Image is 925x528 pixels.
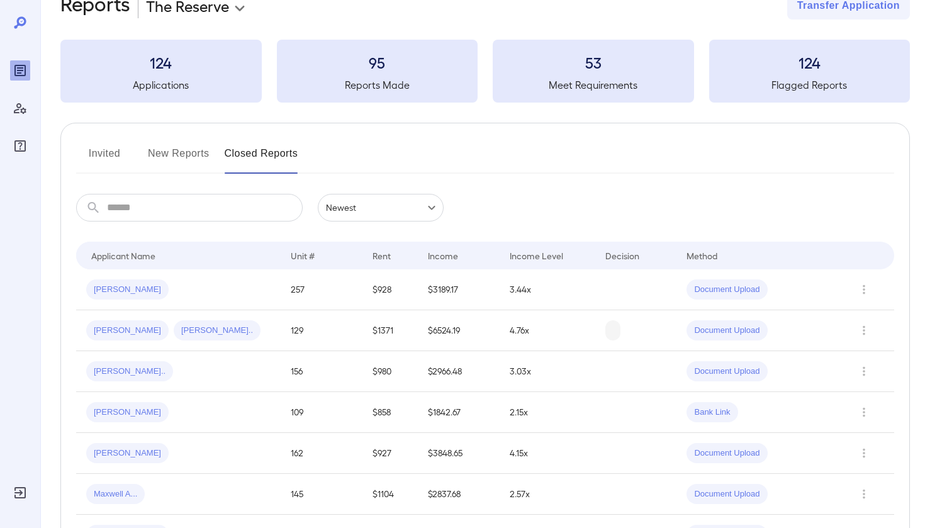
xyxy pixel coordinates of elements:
span: Document Upload [687,366,767,378]
td: $1371 [362,310,418,351]
h5: Flagged Reports [709,77,911,93]
button: Row Actions [854,484,874,504]
span: Document Upload [687,488,767,500]
td: 2.15x [500,392,595,433]
div: Unit # [291,248,315,263]
div: Newest [318,194,444,222]
td: 4.15x [500,433,595,474]
td: $858 [362,392,418,433]
span: Document Upload [687,447,767,459]
h5: Applications [60,77,262,93]
div: Income Level [510,248,563,263]
td: $6524.19 [418,310,500,351]
button: Row Actions [854,279,874,300]
h3: 53 [493,52,694,72]
span: Document Upload [687,284,767,296]
td: $3189.17 [418,269,500,310]
span: [PERSON_NAME] [86,325,169,337]
div: Rent [373,248,393,263]
td: 162 [281,433,362,474]
span: [PERSON_NAME] [86,407,169,418]
td: 3.44x [500,269,595,310]
h3: 124 [60,52,262,72]
td: 145 [281,474,362,515]
td: $1842.67 [418,392,500,433]
button: Row Actions [854,320,874,340]
span: [PERSON_NAME] [86,284,169,296]
td: $928 [362,269,418,310]
td: $1104 [362,474,418,515]
div: Method [687,248,717,263]
td: $927 [362,433,418,474]
div: Log Out [10,483,30,503]
summary: 124Applications95Reports Made53Meet Requirements124Flagged Reports [60,40,910,103]
span: Bank Link [687,407,737,418]
td: 2.57x [500,474,595,515]
td: 257 [281,269,362,310]
td: $3848.65 [418,433,500,474]
div: Applicant Name [91,248,155,263]
button: New Reports [148,143,210,174]
td: $2837.68 [418,474,500,515]
div: Income [428,248,458,263]
h3: 124 [709,52,911,72]
span: Document Upload [687,325,767,337]
span: [PERSON_NAME].. [174,325,261,337]
td: 3.03x [500,351,595,392]
td: 129 [281,310,362,351]
div: FAQ [10,136,30,156]
span: [PERSON_NAME].. [86,366,173,378]
div: Manage Users [10,98,30,118]
td: 156 [281,351,362,392]
button: Row Actions [854,402,874,422]
td: 4.76x [500,310,595,351]
div: Decision [605,248,639,263]
button: Row Actions [854,443,874,463]
td: $2966.48 [418,351,500,392]
button: Closed Reports [225,143,298,174]
td: $980 [362,351,418,392]
h5: Meet Requirements [493,77,694,93]
h5: Reports Made [277,77,478,93]
span: Maxwell A... [86,488,145,500]
span: [PERSON_NAME] [86,447,169,459]
div: Reports [10,60,30,81]
button: Row Actions [854,361,874,381]
button: Invited [76,143,133,174]
h3: 95 [277,52,478,72]
td: 109 [281,392,362,433]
